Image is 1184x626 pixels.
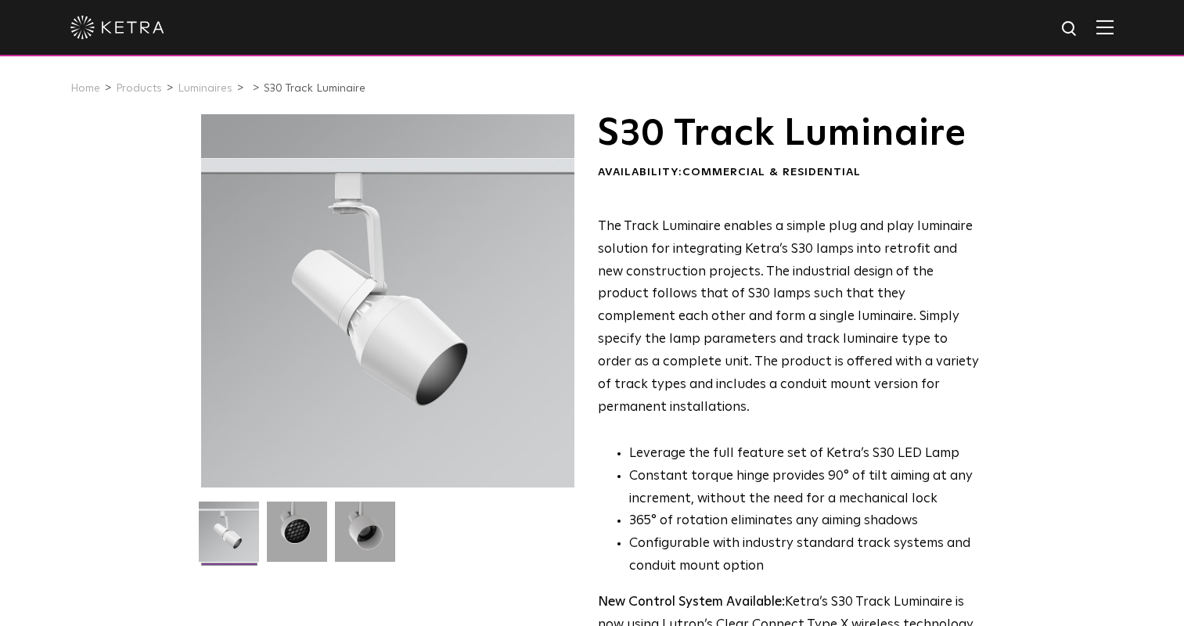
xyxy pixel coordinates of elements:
img: 3b1b0dc7630e9da69e6b [267,502,327,574]
div: Availability: [598,165,979,181]
a: Home [70,83,100,94]
li: Configurable with industry standard track systems and conduit mount option [629,533,979,578]
span: Commercial & Residential [682,167,861,178]
a: S30 Track Luminaire [264,83,365,94]
a: Luminaires [178,83,232,94]
li: Constant torque hinge provides 90° of tilt aiming at any increment, without the need for a mechan... [629,466,979,511]
a: Products [116,83,162,94]
img: search icon [1060,20,1080,39]
img: Hamburger%20Nav.svg [1096,20,1114,34]
li: Leverage the full feature set of Ketra’s S30 LED Lamp [629,443,979,466]
h1: S30 Track Luminaire [598,114,979,153]
img: 9e3d97bd0cf938513d6e [335,502,395,574]
span: The Track Luminaire enables a simple plug and play luminaire solution for integrating Ketra’s S30... [598,220,979,414]
img: S30-Track-Luminaire-2021-Web-Square [199,502,259,574]
li: 365° of rotation eliminates any aiming shadows [629,510,979,533]
img: ketra-logo-2019-white [70,16,164,39]
strong: New Control System Available: [598,595,785,609]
